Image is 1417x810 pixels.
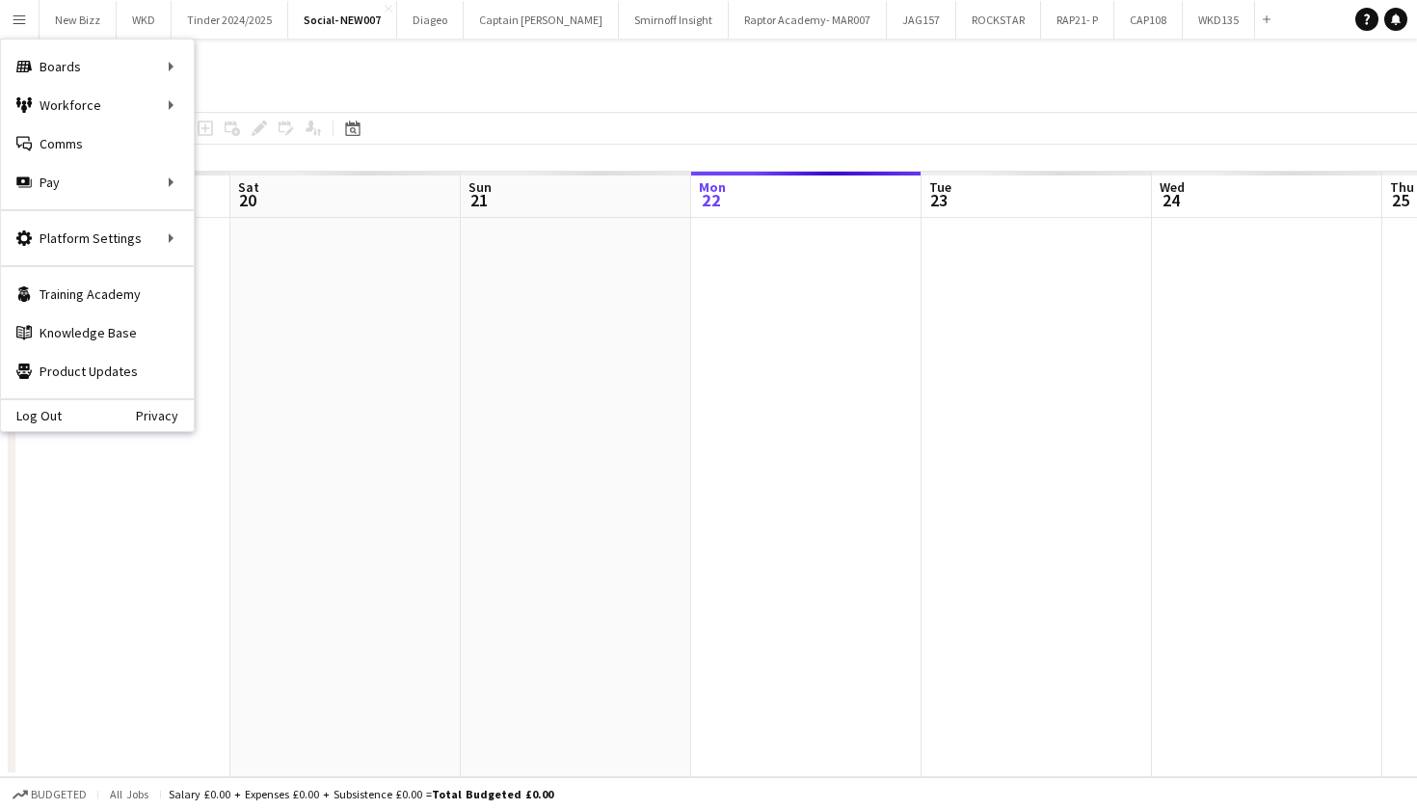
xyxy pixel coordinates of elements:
span: Sun [468,178,492,196]
button: Diageo [397,1,464,39]
button: WKD135 [1183,1,1255,39]
button: Tinder 2024/2025 [172,1,288,39]
button: Social- NEW007 [288,1,397,39]
span: 24 [1157,189,1185,211]
span: Total Budgeted £0.00 [432,787,553,801]
button: ROCKSTAR [956,1,1041,39]
button: Captain [PERSON_NAME] [464,1,619,39]
button: Raptor Academy- MAR007 [729,1,887,39]
div: Salary £0.00 + Expenses £0.00 + Subsistence £0.00 = [169,787,553,801]
div: Workforce [1,86,194,124]
span: 21 [466,189,492,211]
span: Mon [699,178,726,196]
span: Budgeted [31,788,87,801]
button: Budgeted [10,784,90,805]
button: CAP108 [1114,1,1183,39]
span: Wed [1160,178,1185,196]
div: Boards [1,47,194,86]
span: All jobs [106,787,152,801]
span: 22 [696,189,726,211]
a: Training Academy [1,275,194,313]
a: Comms [1,124,194,163]
span: 23 [926,189,951,211]
a: Knowledge Base [1,313,194,352]
span: 25 [1387,189,1414,211]
button: JAG157 [887,1,956,39]
a: Privacy [136,408,194,423]
button: RAP21- P [1041,1,1114,39]
span: 20 [235,189,259,211]
span: Sat [238,178,259,196]
button: WKD [117,1,172,39]
span: Thu [1390,178,1414,196]
div: Pay [1,163,194,202]
a: Product Updates [1,352,194,391]
button: New Bizz [40,1,117,39]
span: Tue [929,178,951,196]
a: Log Out [1,408,62,423]
button: Smirnoff Insight [619,1,729,39]
div: Platform Settings [1,219,194,257]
